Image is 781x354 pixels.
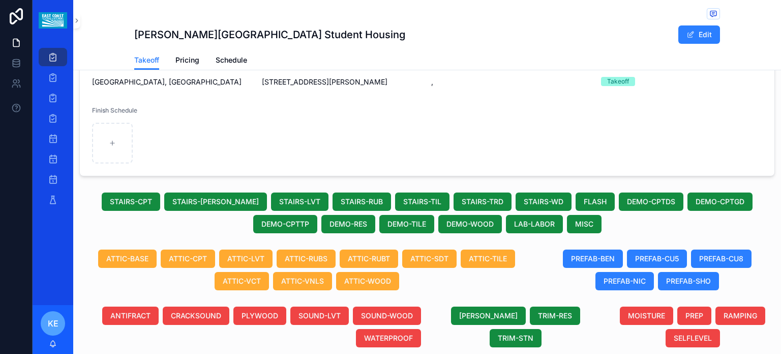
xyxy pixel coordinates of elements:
span: [GEOGRAPHIC_DATA], [GEOGRAPHIC_DATA] [92,77,254,87]
img: App logo [39,12,67,29]
button: DEMO-CPTDS [619,193,683,211]
span: Takeoff [134,55,159,65]
span: Pricing [175,55,199,65]
h1: [PERSON_NAME][GEOGRAPHIC_DATA] Student Housing [134,28,405,42]
span: ATTIC-LVT [227,254,264,264]
button: ATTIC-VNLS [273,272,332,290]
button: ATTIC-RUBS [277,250,336,268]
span: Schedule [216,55,247,65]
span: ATTIC-CPT [169,254,207,264]
button: STAIRS-[PERSON_NAME] [164,193,267,211]
button: DEMO-WOOD [438,215,502,233]
button: STAIRS-LVT [271,193,328,211]
div: scrollable content [33,41,73,222]
span: Finish Schedule [92,106,137,114]
button: SOUND-WOOD [353,307,421,325]
span: PREFAB-NIC [604,276,646,286]
span: SOUND-LVT [298,311,341,321]
span: ATTIC-RUBS [285,254,327,264]
span: ATTIC-RUBT [348,254,390,264]
span: ATTIC-VCT [223,276,261,286]
button: ATTIC-CPT [161,250,215,268]
button: PLYWOOD [233,307,286,325]
span: DEMO-CPTTP [261,219,309,229]
span: , [431,77,593,87]
span: MOISTURE [628,311,665,321]
span: STAIRS-TRD [462,197,503,207]
button: PREFAB-NIC [595,272,654,290]
button: SELFLEVEL [666,329,720,347]
button: LAB-LABOR [506,215,563,233]
span: DEMO-CPTDS [627,197,675,207]
button: PREP [677,307,711,325]
button: DEMO-CPTGD [687,193,753,211]
button: STAIRS-RUB [333,193,391,211]
span: STAIRS-TIL [403,197,441,207]
span: STAIRS-RUB [341,197,383,207]
button: DEMO-CPTTP [253,215,317,233]
span: PREFAB-SHO [666,276,711,286]
span: TRIM-STN [498,333,533,343]
span: TRIM-RES [538,311,572,321]
button: CRACKSOUND [163,307,229,325]
span: ANTIFRACT [110,311,151,321]
span: DEMO-WOOD [446,219,494,229]
span: ATTIC-TILE [469,254,507,264]
button: ANTIFRACT [102,307,159,325]
span: STAIRS-[PERSON_NAME] [172,197,259,207]
button: TRIM-RES [530,307,580,325]
span: STAIRS-WD [524,197,563,207]
span: PREFAB-BEN [571,254,615,264]
span: [PERSON_NAME] [459,311,518,321]
a: Schedule [216,51,247,71]
button: STAIRS-TIL [395,193,449,211]
span: ATTIC-BASE [106,254,148,264]
button: [PERSON_NAME] [451,307,526,325]
span: FLASH [584,197,607,207]
button: STAIRS-TRD [454,193,512,211]
button: PREFAB-CU8 [691,250,752,268]
span: LAB-LABOR [514,219,555,229]
span: RAMPING [724,311,757,321]
button: Edit [678,25,720,44]
button: ATTIC-SDT [402,250,457,268]
span: KE [48,317,58,330]
button: SOUND-LVT [290,307,349,325]
span: ATTIC-VNLS [281,276,324,286]
button: WATERPROOF [356,329,421,347]
span: ATTIC-WOOD [344,276,391,286]
span: PREFAB-CU5 [635,254,679,264]
button: ATTIC-BASE [98,250,157,268]
button: STAIRS-WD [516,193,572,211]
button: STAIRS-CPT [102,193,160,211]
span: STAIRS-LVT [279,197,320,207]
span: SELFLEVEL [674,333,712,343]
span: PREFAB-CU8 [699,254,743,264]
button: ATTIC-RUBT [340,250,398,268]
button: ATTIC-VCT [215,272,269,290]
span: DEMO-RES [329,219,367,229]
span: SOUND-WOOD [361,311,413,321]
a: Pricing [175,51,199,71]
button: ATTIC-TILE [461,250,515,268]
span: [STREET_ADDRESS][PERSON_NAME] [262,77,424,87]
button: PREFAB-BEN [563,250,623,268]
span: ATTIC-SDT [410,254,448,264]
div: Takeoff [607,77,629,86]
button: TRIM-STN [490,329,542,347]
a: Takeoff [134,51,159,70]
button: ATTIC-LVT [219,250,273,268]
button: ATTIC-WOOD [336,272,399,290]
span: PREP [685,311,703,321]
button: DEMO-RES [321,215,375,233]
span: PLYWOOD [242,311,278,321]
button: RAMPING [715,307,765,325]
span: DEMO-TILE [387,219,426,229]
span: DEMO-CPTGD [696,197,744,207]
button: MOISTURE [620,307,673,325]
button: PREFAB-SHO [658,272,719,290]
span: WATERPROOF [364,333,413,343]
button: MISC [567,215,602,233]
button: PREFAB-CU5 [627,250,687,268]
span: MISC [575,219,593,229]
